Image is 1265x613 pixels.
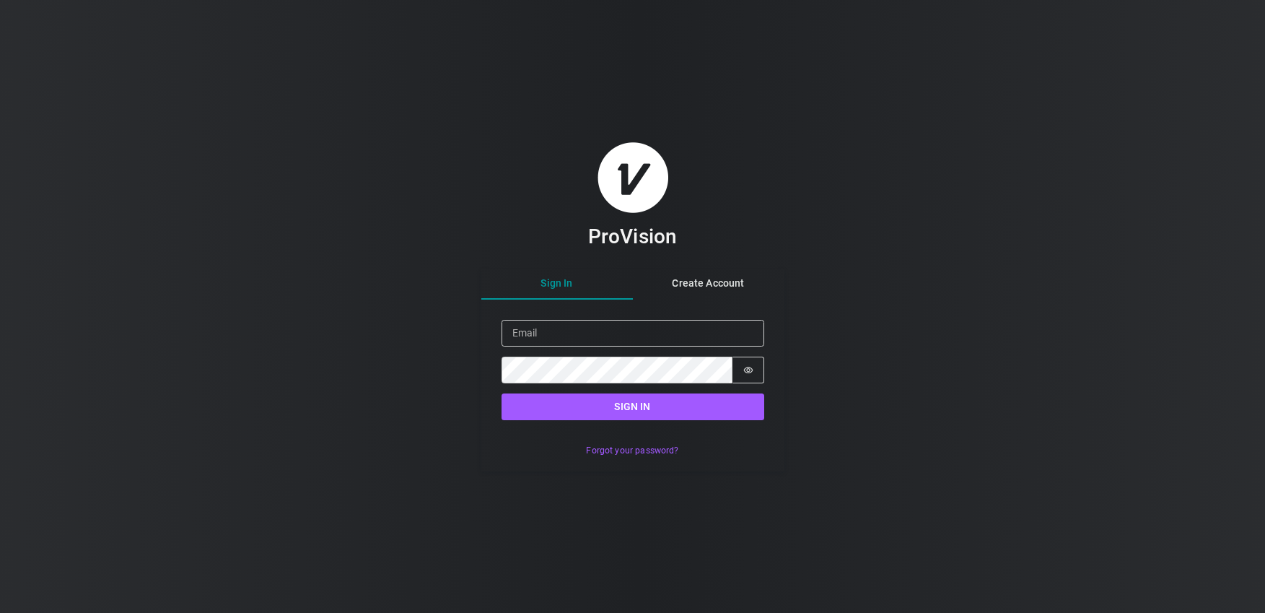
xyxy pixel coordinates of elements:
button: Create Account [633,268,784,300]
button: Forgot your password? [579,440,686,461]
input: Email [502,320,764,347]
button: Sign in [502,394,764,420]
h3: ProVision [588,224,677,249]
button: Sign In [481,268,633,300]
button: Show password [732,357,764,383]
